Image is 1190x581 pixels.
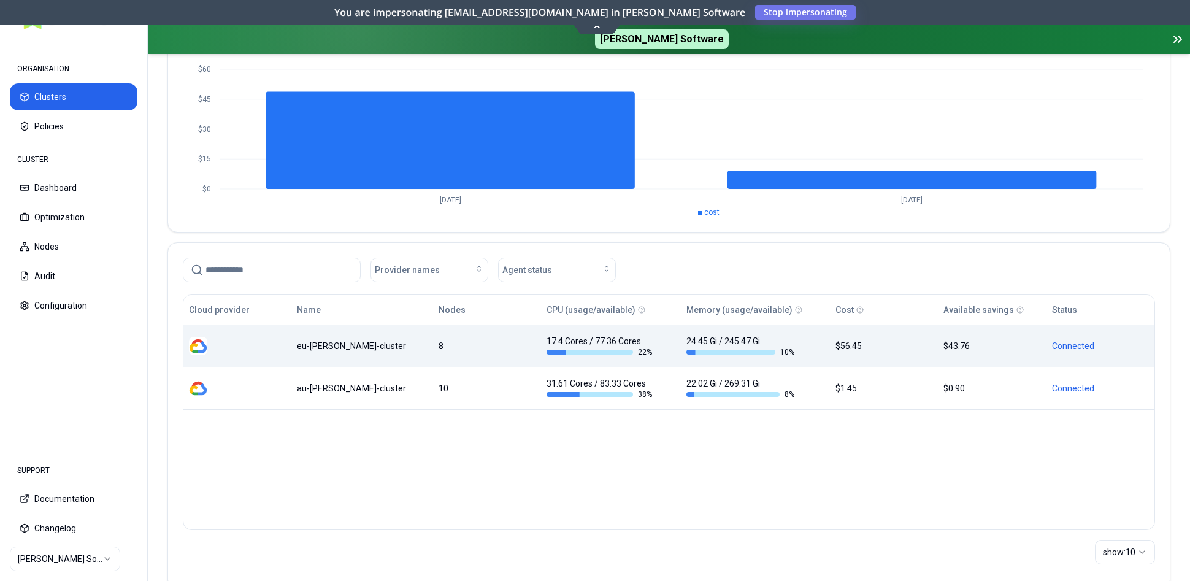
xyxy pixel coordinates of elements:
button: Clusters [10,83,137,110]
tspan: $15 [198,155,211,163]
tspan: [DATE] [901,196,923,204]
button: Cost [835,298,854,322]
span: cost [704,208,720,217]
span: [PERSON_NAME] Software [595,29,729,49]
div: Connected [1052,340,1149,352]
div: 22.02 Gi / 269.31 Gi [686,377,794,399]
div: $56.45 [835,340,932,352]
div: 38 % [547,390,654,399]
button: Audit [10,263,137,290]
div: ORGANISATION [10,56,137,81]
div: 31.61 Cores / 83.33 Cores [547,377,654,399]
img: gcp [189,337,207,355]
div: 10 [439,382,535,394]
button: CPU (usage/available) [547,298,635,322]
div: Connected [1052,382,1149,394]
div: SUPPORT [10,458,137,483]
span: Provider names [375,264,440,276]
tspan: $0 [202,185,211,193]
tspan: $45 [198,95,211,104]
button: Optimization [10,204,137,231]
div: $1.45 [835,382,932,394]
div: 24.45 Gi / 245.47 Gi [686,335,794,357]
div: $0.90 [943,382,1040,394]
button: Policies [10,113,137,140]
button: Nodes [439,298,466,322]
button: Name [297,298,321,322]
div: Status [1052,304,1077,316]
tspan: $60 [198,65,211,74]
button: Dashboard [10,174,137,201]
div: 17.4 Cores / 77.36 Cores [547,335,654,357]
button: Changelog [10,515,137,542]
div: eu-rex-cluster [297,340,427,352]
div: CLUSTER [10,147,137,172]
div: 10 % [686,347,794,357]
button: Nodes [10,233,137,260]
div: 8 [439,340,535,352]
div: au-rex-cluster [297,382,427,394]
button: Provider names [370,258,488,282]
tspan: $30 [198,125,211,134]
div: 8 % [686,390,794,399]
img: gcp [189,379,207,398]
button: Memory (usage/available) [686,298,793,322]
div: 22 % [547,347,654,357]
div: $43.76 [943,340,1040,352]
button: Agent status [498,258,616,282]
button: Documentation [10,485,137,512]
button: Configuration [10,292,137,319]
span: Agent status [502,264,552,276]
button: Available savings [943,298,1014,322]
button: Cloud provider [189,298,250,322]
tspan: [DATE] [440,196,461,204]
